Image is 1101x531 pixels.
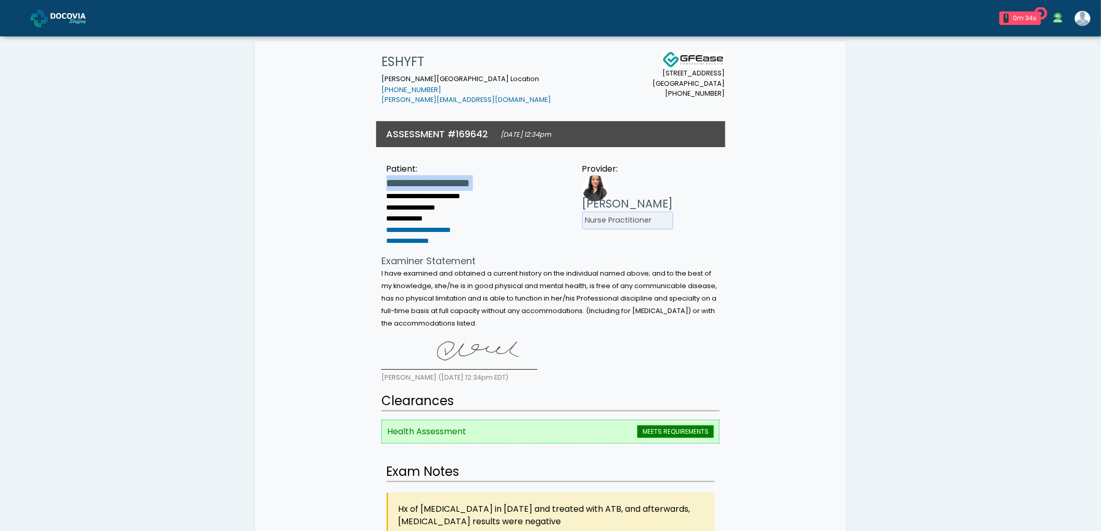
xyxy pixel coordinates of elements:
[387,462,715,482] h2: Exam Notes
[50,13,103,23] img: Docovia
[381,74,551,105] small: [PERSON_NAME][GEOGRAPHIC_DATA] Location
[652,68,725,98] small: [STREET_ADDRESS] [GEOGRAPHIC_DATA] [PHONE_NUMBER]
[31,1,103,35] a: Docovia
[1013,14,1037,23] div: 0m 34s
[381,333,537,370] img: 0BGCI4AAAAGSURBVAMAFjbwDYn7Zw8AAAAASUVORK5CYII=
[637,425,714,438] span: MEETS REQUIREMENTS
[381,420,720,444] li: Health Assessment
[31,10,48,27] img: Docovia
[662,51,725,68] img: Docovia Staffing Logo
[381,269,717,328] small: I have examined and obtained a current history on the individual named above; and to the best of ...
[381,373,508,382] small: [PERSON_NAME] ([DATE] 12:34pm EDT)
[582,196,673,212] h3: [PERSON_NAME]
[387,163,501,175] div: Patient:
[381,392,720,411] h2: Clearances
[993,7,1047,29] a: 1 0m 34s
[387,127,489,140] h3: ASSESSMENT #169642
[381,85,441,94] a: [PHONE_NUMBER]
[381,51,551,72] h1: ESHYFT
[8,4,40,35] button: Open LiveChat chat widget
[1075,11,1091,26] img: Rachel Elazary
[381,255,720,267] h4: Examiner Statement
[582,212,673,229] li: Nurse Practitioner
[1004,14,1009,23] div: 1
[582,163,673,175] div: Provider:
[582,175,608,201] img: Provider image
[381,95,551,104] a: [PERSON_NAME][EMAIL_ADDRESS][DOMAIN_NAME]
[501,130,552,139] small: [DATE] 12:34pm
